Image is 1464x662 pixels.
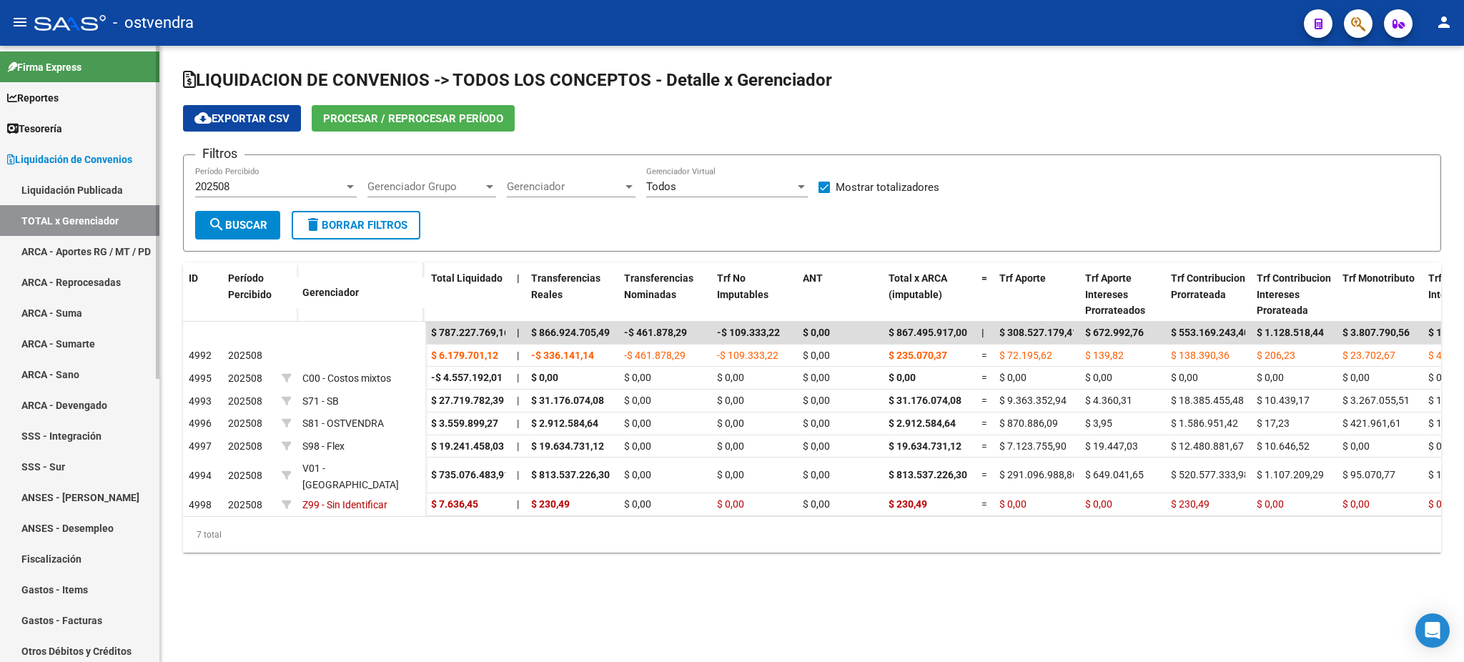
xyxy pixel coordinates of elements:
span: Borrar Filtros [305,219,407,232]
span: $ 1.128.518,44 [1257,327,1324,338]
span: = [981,350,987,361]
datatable-header-cell: Trf Contribucion Prorrateada [1165,263,1251,326]
span: 202508 [228,395,262,407]
span: = [981,498,987,510]
span: $ 4.360,31 [1085,395,1132,406]
span: $ 19.634.731,12 [889,440,961,452]
span: Gerenciador [302,287,359,298]
span: | [517,327,520,338]
span: $ 2.912.584,64 [531,418,598,429]
span: V01 - [GEOGRAPHIC_DATA] [302,463,399,490]
datatable-header-cell: Transferencias Nominadas [618,263,711,326]
span: Reportes [7,90,59,106]
span: $ 0,00 [803,469,830,480]
datatable-header-cell: = [976,263,994,326]
mat-icon: cloud_download [194,109,212,127]
span: - ostvendra [113,7,194,39]
span: $ 95.070,77 [1342,469,1395,480]
span: $ 291.096.988,86 [999,469,1078,480]
span: $ 0,00 [1428,498,1455,510]
mat-icon: search [208,216,225,233]
span: $ 2.912.584,64 [889,418,956,429]
span: Total Liquidado [431,272,503,284]
span: $ 520.577.333,98 [1171,469,1250,480]
span: $ 0,00 [803,418,830,429]
span: $ 0,00 [717,418,744,429]
span: $ 19.241.458,03 [431,440,504,452]
span: $ 0,00 [803,372,830,383]
datatable-header-cell: ID [183,263,222,323]
button: Borrar Filtros [292,211,420,239]
span: $ 138.390,36 [1171,350,1230,361]
span: | [517,469,519,480]
span: -$ 4.557.192,01 [431,372,503,383]
mat-icon: menu [11,14,29,31]
span: $ 10.646,52 [1257,440,1310,452]
span: -$ 461.878,29 [624,327,687,338]
span: $ 866.924.705,49 [531,327,610,338]
span: 202508 [228,470,262,481]
span: $ 1.107.209,29 [1257,469,1324,480]
span: 202508 [228,499,262,510]
span: S71 - SB [302,395,339,407]
span: $ 27.719.782,39 [431,395,504,406]
span: $ 3.807.790,56 [1342,327,1410,338]
span: $ 6.179.701,12 [431,350,498,361]
span: $ 9.363.352,94 [999,395,1067,406]
span: Gerenciador Grupo [367,180,483,193]
span: $ 18.385.455,48 [1171,395,1244,406]
span: Todos [646,180,676,193]
span: $ 867.495.917,00 [889,327,967,338]
span: LIQUIDACION DE CONVENIOS -> TODOS LOS CONCEPTOS - Detalle x Gerenciador [183,70,832,90]
span: | [517,350,519,361]
span: $ 0,00 [717,469,744,480]
span: = [981,418,987,429]
span: = [981,272,987,284]
datatable-header-cell: Trf No Imputables [711,263,797,326]
span: $ 0,00 [624,395,651,406]
span: $ 0,00 [1428,372,1455,383]
span: Buscar [208,219,267,232]
span: Transferencias Nominadas [624,272,693,300]
span: $ 230,49 [531,498,570,510]
span: $ 7.123.755,90 [999,440,1067,452]
button: Exportar CSV [183,105,301,132]
span: $ 0,00 [624,440,651,452]
span: $ 0,00 [624,372,651,383]
span: $ 0,00 [717,372,744,383]
span: $ 31.176.074,08 [889,395,961,406]
span: $ 813.537.226,30 [531,469,610,480]
span: $ 0,00 [1257,498,1284,510]
span: = [981,469,987,480]
datatable-header-cell: Total Liquidado [425,263,511,326]
span: -$ 109.333,22 [717,327,780,338]
span: Mostrar totalizadores [836,179,939,196]
span: Trf Monotributo [1342,272,1415,284]
datatable-header-cell: Trf Aporte Intereses Prorrateados [1079,263,1165,326]
div: Open Intercom Messenger [1415,613,1450,648]
span: $ 3.559.899,27 [431,418,498,429]
span: $ 12.480.881,67 [1171,440,1244,452]
span: 202508 [228,418,262,429]
datatable-header-cell: Período Percibido [222,263,276,323]
span: $ 31.176.074,08 [531,395,604,406]
span: C00 - Costos mixtos [302,372,391,384]
span: $ 0,00 [1428,440,1455,452]
span: Trf Contribucion Prorrateada [1171,272,1245,300]
span: $ 0,00 [1342,440,1370,452]
span: $ 230,49 [1171,498,1210,510]
span: Trf Aporte [999,272,1046,284]
span: ANT [803,272,823,284]
span: $ 0,00 [999,372,1027,383]
span: = [981,440,987,452]
span: $ 0,00 [803,440,830,452]
span: 4995 [189,372,212,384]
span: $ 649.041,65 [1085,469,1144,480]
span: S81 - OSTVENDRA [302,418,384,429]
span: $ 10.439,17 [1257,395,1310,406]
span: | [517,272,520,284]
span: Gerenciador [507,180,623,193]
span: $ 0,00 [1085,498,1112,510]
span: $ 72.195,62 [999,350,1052,361]
span: $ 308.527.179,41 [999,327,1078,338]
